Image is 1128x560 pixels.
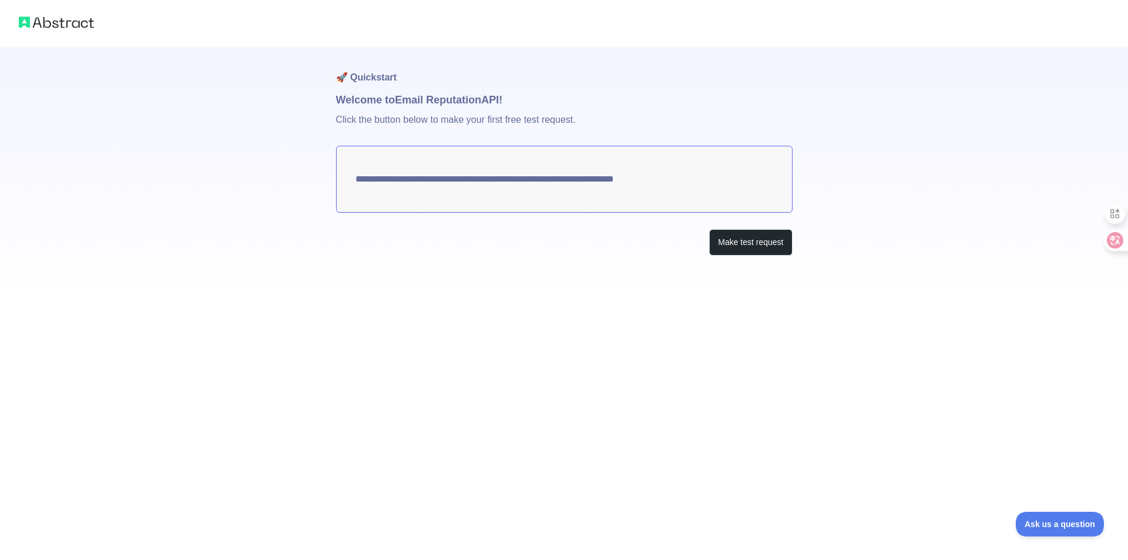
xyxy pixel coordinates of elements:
[19,14,94,31] img: Abstract logo
[336,92,793,108] h1: Welcome to Email Reputation API!
[1016,512,1104,536] iframe: Toggle Customer Support
[336,108,793,146] p: Click the button below to make your first free test request.
[709,229,792,256] button: Make test request
[336,47,793,92] h1: 🚀 Quickstart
